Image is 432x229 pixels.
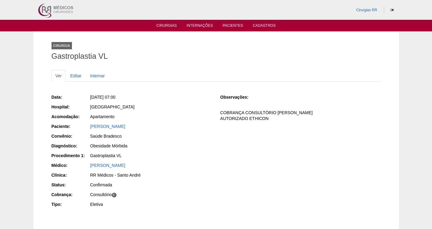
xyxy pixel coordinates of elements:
div: Observações: [220,94,258,100]
div: Acomodação: [52,114,90,120]
div: Obesidade Mórbida [90,143,212,149]
div: Saúde Bradesco [90,133,212,139]
a: Editar [66,70,86,82]
div: Cobrança: [52,192,90,198]
span: C [112,192,117,198]
div: Tipo: [52,201,90,207]
a: [PERSON_NAME] [90,124,125,129]
div: Eletiva [90,201,212,207]
div: Convênio: [52,133,90,139]
div: Diagnóstico: [52,143,90,149]
div: Status: [52,182,90,188]
a: Cadastros [253,23,276,30]
div: [GEOGRAPHIC_DATA] [90,104,212,110]
div: RR Médicos - Santo André [90,172,212,178]
p: COBRANÇA CONSULTÓRIO [PERSON_NAME] AUTORIZADO ETHICON [220,110,380,122]
a: Cirurgias RR [356,8,377,12]
div: Hospital: [52,104,90,110]
a: Pacientes [223,23,243,30]
h1: Gastroplastia VL [52,52,381,60]
div: Data: [52,94,90,100]
span: [DATE] 07:00 [90,95,116,100]
a: Cirurgias [156,23,177,30]
a: Ver [52,70,66,82]
a: [PERSON_NAME] [90,163,125,168]
a: Internações [187,23,213,30]
i: Sair [391,8,394,12]
div: Gastroplastia VL [90,153,212,159]
div: Apartamento [90,114,212,120]
div: Confirmada [90,182,212,188]
div: Paciente: [52,123,90,129]
div: Procedimento 1: [52,153,90,159]
div: Cirurgia [52,42,72,49]
div: Consultório [90,192,212,198]
div: Médico: [52,162,90,168]
div: Clínica: [52,172,90,178]
a: Internar [86,70,109,82]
